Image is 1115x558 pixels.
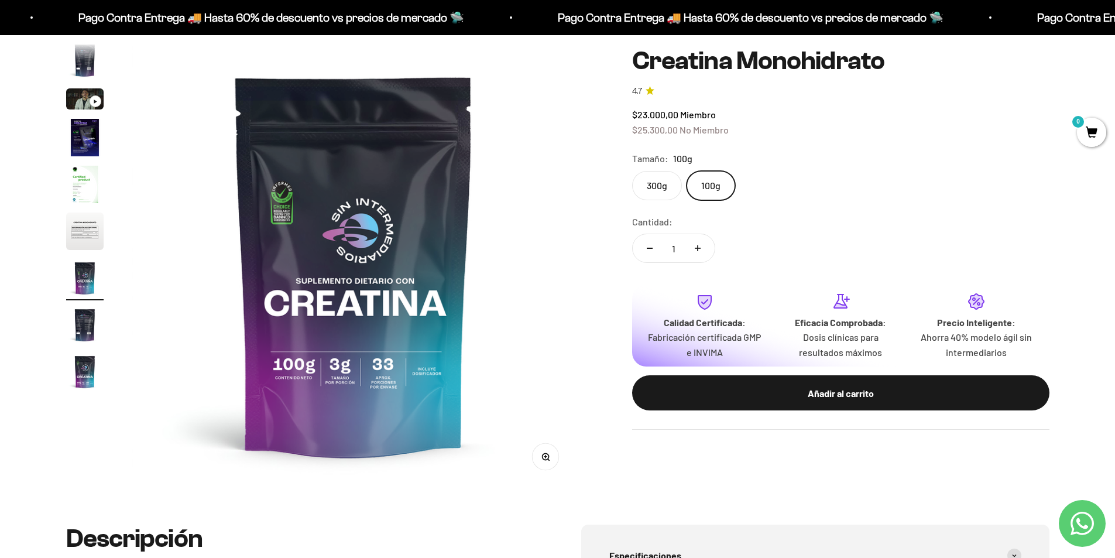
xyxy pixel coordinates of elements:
[66,166,104,203] img: Creatina Monohidrato
[632,47,1049,75] h1: Creatina Monohidrato
[632,84,642,97] span: 4.7
[66,259,104,297] img: Creatina Monohidrato
[66,353,104,391] img: Creatina Monohidrato
[66,306,104,344] img: Creatina Monohidrato
[680,109,716,120] span: Miembro
[680,124,729,135] span: No Miembro
[66,213,104,250] img: Creatina Monohidrato
[632,109,678,120] span: $23.000,00
[66,119,104,160] button: Ir al artículo 4
[782,330,899,360] p: Dosis clínicas para resultados máximos
[66,88,104,113] button: Ir al artículo 3
[66,213,104,254] button: Ir al artículo 6
[918,330,1035,360] p: Ahorra 40% modelo ágil sin intermediarios
[681,234,715,262] button: Aumentar cantidad
[132,43,576,487] img: Creatina Monohidrato
[633,234,667,262] button: Reducir cantidad
[538,8,924,27] p: Pago Contra Entrega 🚚 Hasta 60% de descuento vs precios de mercado 🛸
[1077,127,1106,140] a: 0
[66,525,534,553] h2: Descripción
[59,8,444,27] p: Pago Contra Entrega 🚚 Hasta 60% de descuento vs precios de mercado 🛸
[656,385,1026,400] div: Añadir al carrito
[66,259,104,300] button: Ir al artículo 7
[66,42,104,83] button: Ir al artículo 2
[673,151,692,166] span: 100g
[795,316,886,327] strong: Eficacia Comprobada:
[646,330,763,360] p: Fabricación certificada GMP e INVIMA
[66,166,104,207] button: Ir al artículo 5
[632,124,678,135] span: $25.300,00
[66,119,104,156] img: Creatina Monohidrato
[66,353,104,394] button: Ir al artículo 9
[632,214,673,230] label: Cantidad:
[66,42,104,79] img: Creatina Monohidrato
[1071,115,1085,129] mark: 0
[66,306,104,347] button: Ir al artículo 8
[632,84,1049,97] a: 4.74.7 de 5.0 estrellas
[937,316,1015,327] strong: Precio Inteligente:
[632,375,1049,410] button: Añadir al carrito
[632,151,668,166] legend: Tamaño:
[664,316,746,327] strong: Calidad Certificada:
